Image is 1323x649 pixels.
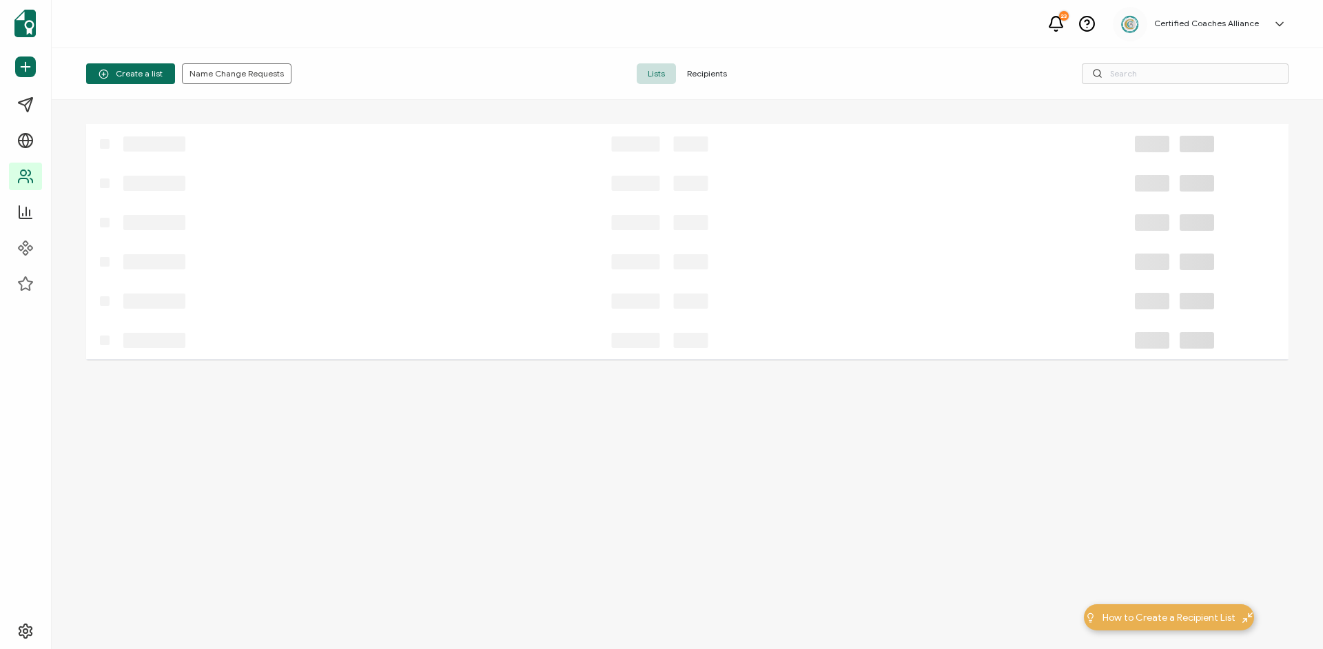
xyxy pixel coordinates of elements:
input: Search [1082,63,1289,84]
button: Create a list [86,63,175,84]
h5: Certified Coaches Alliance [1154,19,1259,28]
span: Name Change Requests [189,70,284,78]
img: minimize-icon.svg [1242,612,1253,623]
img: sertifier-logomark-colored.svg [14,10,36,37]
span: Recipients [676,63,738,84]
span: How to Create a Recipient List [1102,610,1235,625]
span: Create a list [99,69,163,79]
div: 23 [1059,11,1069,21]
img: 2aa27aa7-df99-43f9-bc54-4d90c804c2bd.png [1120,14,1140,34]
span: Lists [637,63,676,84]
button: Name Change Requests [182,63,291,84]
